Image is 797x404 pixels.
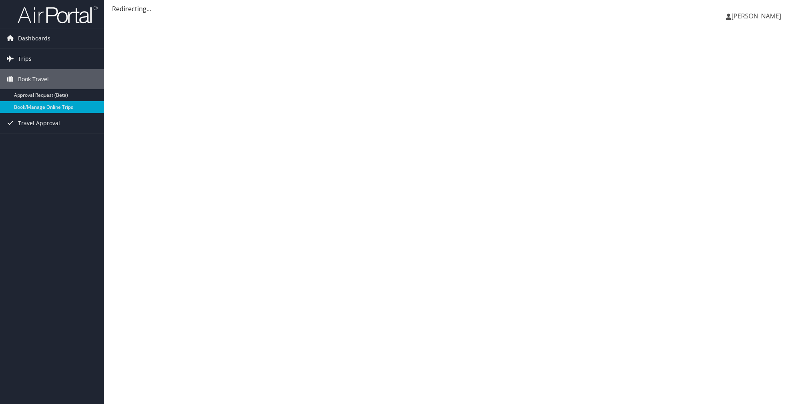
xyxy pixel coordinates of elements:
[112,4,789,14] div: Redirecting...
[18,49,32,69] span: Trips
[731,12,781,20] span: [PERSON_NAME]
[18,28,50,48] span: Dashboards
[18,113,60,133] span: Travel Approval
[18,5,98,24] img: airportal-logo.png
[18,69,49,89] span: Book Travel
[726,4,789,28] a: [PERSON_NAME]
